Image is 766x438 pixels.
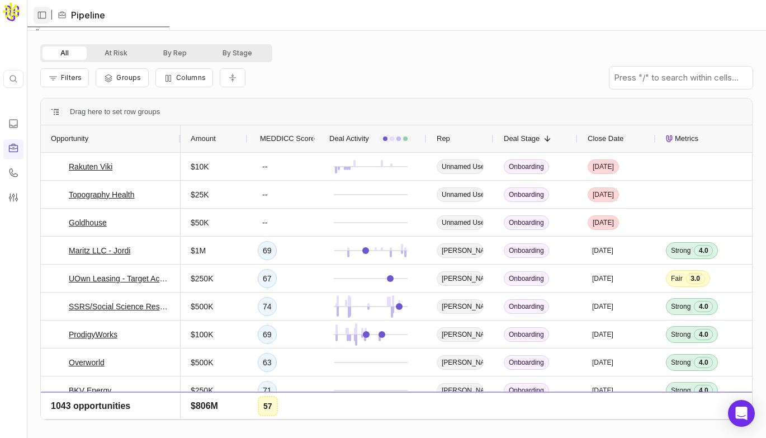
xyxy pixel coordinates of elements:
[258,214,272,232] div: --
[258,158,272,176] div: --
[191,188,209,201] span: $25K
[69,356,105,369] a: Overworld
[592,274,613,283] time: [DATE]
[437,215,484,230] span: Unnamed User
[504,215,549,230] span: Onboarding
[258,186,272,204] div: --
[437,159,484,174] span: Unnamed User
[728,400,755,427] div: Open Intercom Messenger
[593,162,614,171] time: [DATE]
[437,411,484,426] span: [PERSON_NAME]
[61,73,82,82] span: Filters
[42,46,87,60] button: All
[593,190,614,199] time: [DATE]
[258,125,305,152] div: MEDDICC Score
[504,383,549,398] span: Onboarding
[694,413,713,424] span: 4.0
[671,274,683,283] span: Fair
[593,218,614,227] time: [DATE]
[504,243,549,258] span: Onboarding
[191,356,213,369] span: $500K
[69,188,135,201] a: Topography Health
[70,105,160,119] div: Row Groups
[220,68,245,88] button: Collapse all rows
[191,160,209,173] span: $10K
[592,246,613,255] time: [DATE]
[686,273,705,284] span: 3.0
[191,328,213,341] span: $100K
[258,297,277,316] div: 74
[504,327,549,342] span: Onboarding
[69,412,127,425] a: Xero - Outbound
[592,302,613,311] time: [DATE]
[191,384,213,397] span: $250K
[694,385,713,396] span: 4.0
[437,271,484,286] span: [PERSON_NAME]
[176,73,206,82] span: Columns
[504,187,549,202] span: Onboarding
[96,68,148,87] button: Group Pipeline
[437,187,484,202] span: Unnamed User
[258,409,277,428] div: 71
[87,46,145,60] button: At Risk
[592,358,613,367] time: [DATE]
[258,241,277,260] div: 69
[437,327,484,342] span: [PERSON_NAME]
[70,105,160,119] span: Drag here to set row groups
[191,300,213,313] span: $500K
[671,246,691,255] span: Strong
[51,132,88,145] span: Opportunity
[191,216,209,229] span: $50K
[258,353,277,372] div: 63
[258,269,277,288] div: 67
[694,245,713,256] span: 4.0
[191,412,213,425] span: $100K
[592,330,613,339] time: [DATE]
[694,301,713,312] span: 4.0
[69,160,112,173] a: Rakuten Viki
[588,132,623,145] span: Close Date
[609,67,753,89] input: Press "/" to search within cells...
[504,299,549,314] span: Onboarding
[69,384,111,397] a: BKV Energy
[671,330,691,339] span: Strong
[69,300,171,313] a: SSRS/Social Science Research Solutions
[191,132,216,145] span: Amount
[69,244,130,257] a: Maritz LLC - Jordi
[191,244,206,257] span: $1M
[205,46,270,60] button: By Stage
[671,302,691,311] span: Strong
[671,386,691,395] span: Strong
[694,329,713,340] span: 4.0
[437,132,450,145] span: Rep
[437,299,484,314] span: [PERSON_NAME]
[675,132,698,145] span: Metrics
[258,381,277,400] div: 71
[504,411,549,426] span: Onboarding
[258,325,277,344] div: 69
[69,328,117,341] a: ProdigyWorks
[437,355,484,370] span: [PERSON_NAME]
[671,414,691,423] span: Strong
[191,272,213,285] span: $250K
[592,414,613,423] time: [DATE]
[329,132,369,145] span: Deal Activity
[592,386,613,395] time: [DATE]
[671,358,691,367] span: Strong
[504,271,549,286] span: Onboarding
[155,68,213,87] button: Columns
[504,355,549,370] span: Onboarding
[69,216,107,229] a: Goldhouse
[504,132,540,145] span: Deal Stage
[145,46,205,60] button: By Rep
[260,132,315,145] span: MEDDICC Score
[40,68,89,87] button: Filter Pipeline
[116,73,141,82] span: Groups
[69,272,171,285] a: UOwn Leasing - Target Account Deal
[694,357,713,368] span: 4.0
[504,159,549,174] span: Onboarding
[437,383,484,398] span: [PERSON_NAME]
[437,243,484,258] span: [PERSON_NAME]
